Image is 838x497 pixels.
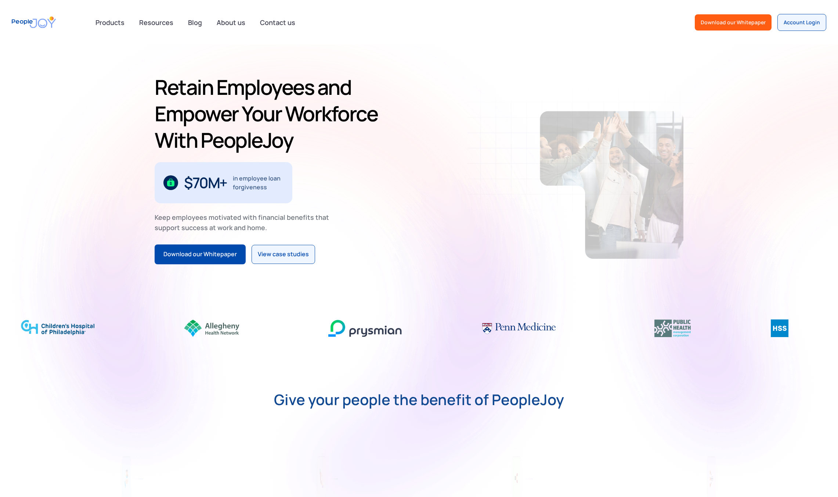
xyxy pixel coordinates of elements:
[155,74,416,153] h1: Retain Employees and Empower Your Workforce With PeopleJoy
[540,111,683,259] img: Retain-Employees-PeopleJoy
[256,14,300,31] a: Contact us
[155,244,246,264] a: Download our Whitepaper
[184,177,227,189] div: $70M+
[163,250,237,259] div: Download our Whitepaper
[701,19,766,26] div: Download our Whitepaper
[212,14,250,31] a: About us
[784,19,820,26] div: Account Login
[91,15,129,30] div: Products
[12,12,56,33] a: home
[777,14,826,31] a: Account Login
[155,162,292,203] div: 1 / 3
[252,245,315,264] a: View case studies
[274,392,564,407] strong: Give your people the benefit of PeopleJoy
[155,212,335,233] div: Keep employees motivated with financial benefits that support success at work and home.
[329,479,337,479] img: Icon
[134,479,142,479] img: Icon
[695,14,772,31] a: Download our Whitepaper
[184,14,206,31] a: Blog
[135,14,178,31] a: Resources
[233,174,284,192] div: in employee loan forgiveness
[258,250,309,259] div: View case studies
[524,479,532,479] img: Icon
